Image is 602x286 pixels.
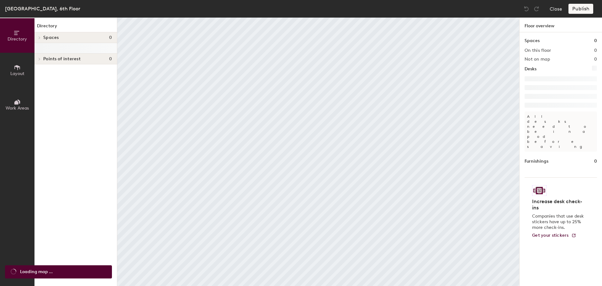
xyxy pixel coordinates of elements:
[533,6,540,12] img: Redo
[520,18,602,32] h1: Floor overview
[109,57,112,62] span: 0
[594,57,597,62] h2: 0
[5,5,80,13] div: [GEOGRAPHIC_DATA], 6th Floor
[532,213,586,230] p: Companies that use desk stickers have up to 25% more check-ins.
[550,4,562,14] button: Close
[8,36,27,42] span: Directory
[117,18,519,286] canvas: Map
[34,23,117,32] h1: Directory
[10,71,24,76] span: Layout
[525,37,540,44] h1: Spaces
[532,233,576,238] a: Get your stickers
[43,57,81,62] span: Points of interest
[525,48,551,53] h2: On this floor
[525,66,536,73] h1: Desks
[6,105,29,111] span: Work Areas
[532,198,586,211] h4: Increase desk check-ins
[594,37,597,44] h1: 0
[525,111,597,152] p: All desks need to be in a pod before saving
[109,35,112,40] span: 0
[525,57,550,62] h2: Not on map
[523,6,530,12] img: Undo
[594,158,597,165] h1: 0
[594,48,597,53] h2: 0
[20,268,53,275] span: Loading map ...
[532,185,547,196] img: Sticker logo
[43,35,59,40] span: Spaces
[532,233,569,238] span: Get your stickers
[525,158,548,165] h1: Furnishings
